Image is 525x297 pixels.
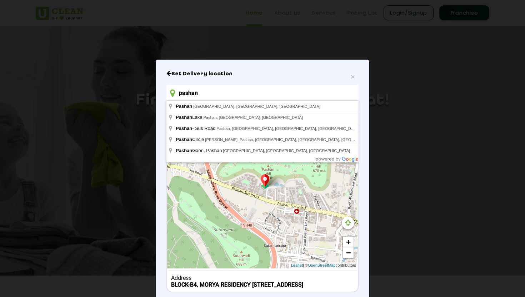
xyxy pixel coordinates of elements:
[171,281,303,288] b: BLOCK-B4, MORYA RESIDENCY [STREET_ADDRESS]
[176,126,192,131] span: Pashan
[176,115,192,120] span: Pashan
[176,148,223,153] span: Gaon, Pashan
[343,237,354,247] a: Zoom in
[223,148,350,153] span: [GEOGRAPHIC_DATA], [GEOGRAPHIC_DATA], [GEOGRAPHIC_DATA]
[351,73,355,80] button: Close
[351,72,355,81] span: ×
[216,126,359,131] span: Pashan, [GEOGRAPHIC_DATA], [GEOGRAPHIC_DATA], [GEOGRAPHIC_DATA]
[166,85,359,101] input: Enter location
[289,262,358,268] div: | © contributors
[171,275,354,281] div: Address
[176,115,203,120] span: Lake
[343,247,354,258] a: Zoom out
[203,115,303,120] span: Pashan, [GEOGRAPHIC_DATA], [GEOGRAPHIC_DATA]
[176,148,192,153] span: Pashan
[176,137,205,142] span: Circle
[205,137,382,142] span: [PERSON_NAME], Pashan, [GEOGRAPHIC_DATA], [GEOGRAPHIC_DATA], [GEOGRAPHIC_DATA]
[291,262,303,268] a: Leaflet
[176,137,192,142] span: Pashan
[176,126,216,131] span: - Sus Road
[193,104,320,109] span: [GEOGRAPHIC_DATA], [GEOGRAPHIC_DATA], [GEOGRAPHIC_DATA]
[176,104,192,109] span: Pashan
[308,262,336,268] a: OpenStreetMap
[166,70,359,77] h6: Close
